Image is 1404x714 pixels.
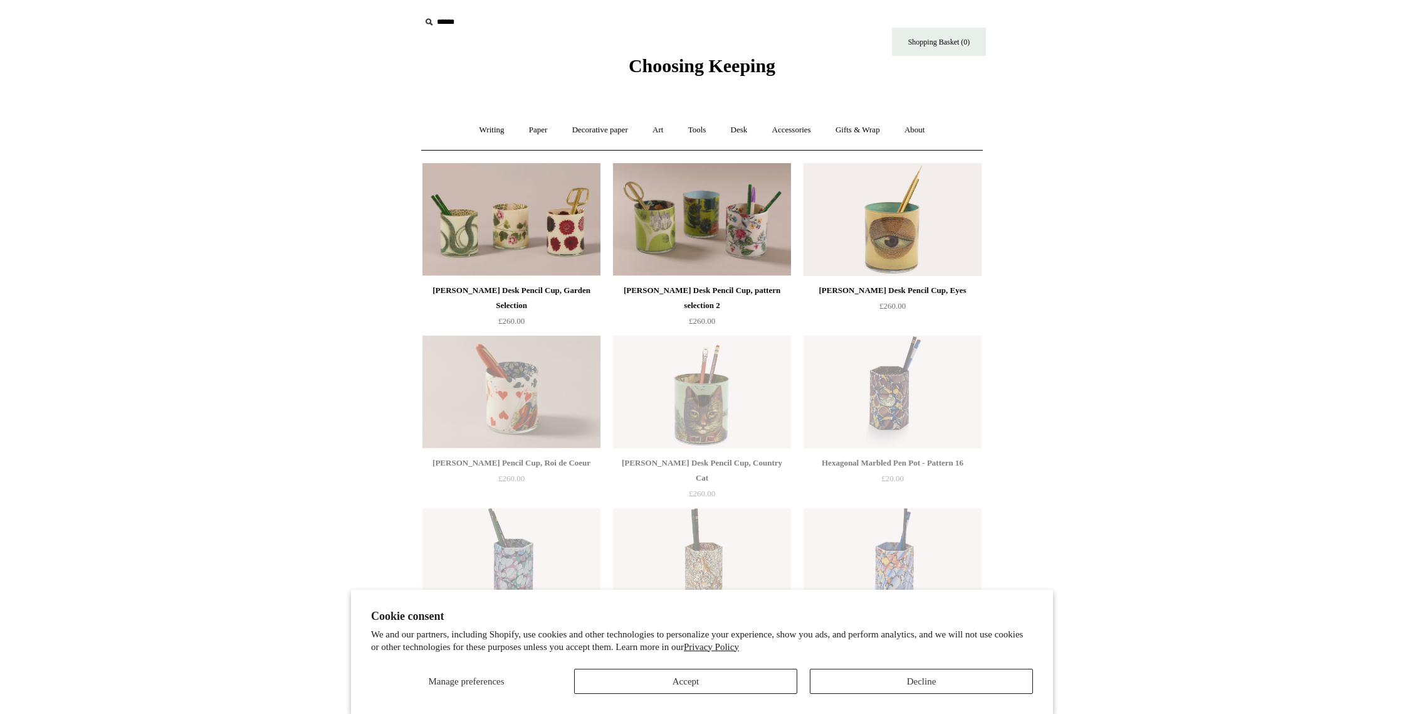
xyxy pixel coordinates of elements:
[689,316,715,326] span: £260.00
[689,489,715,498] span: £260.00
[804,508,982,621] a: Hexagonal Marbled Pen Pot - Pattern 11 Cornflower Hexagonal Marbled Pen Pot - Pattern 11 Cornflower
[804,336,982,449] img: Hexagonal Marbled Pen Pot - Pattern 16
[613,163,791,276] img: John Derian Desk Pencil Cup, pattern selection 2
[613,336,791,449] img: John Derian Desk Pencil Cup, Country Cat
[422,456,600,507] a: [PERSON_NAME] Pencil Cup, Roi de Coeur £260.00
[804,163,982,276] a: John Derian Desk Pencil Cup, Eyes John Derian Desk Pencil Cup, Eyes
[720,114,759,147] a: Desk
[498,474,525,483] span: £260.00
[561,114,639,147] a: Decorative paper
[807,456,978,471] div: Hexagonal Marbled Pen Pot - Pattern 16
[422,283,600,334] a: [PERSON_NAME] Desk Pencil Cup, Garden Selection £260.00
[804,508,982,621] img: Hexagonal Marbled Pen Pot - Pattern 11 Cornflower
[422,508,600,621] img: Hexagonal Marbled Pen Pot - Pattern 17
[804,336,982,449] a: Hexagonal Marbled Pen Pot - Pattern 16 Hexagonal Marbled Pen Pot - Pattern 16
[684,642,739,652] a: Privacy Policy
[422,336,600,449] img: John Derian Desk Pencil Cup, Roi de Coeur
[371,629,1033,653] p: We and our partners, including Shopify, use cookies and other technologies to personalize your ex...
[613,508,791,621] img: Hexagonal Marbled Pen Pot - Pattern 18
[518,114,559,147] a: Paper
[613,508,791,621] a: Hexagonal Marbled Pen Pot - Pattern 18 Hexagonal Marbled Pen Pot - Pattern 18
[677,114,718,147] a: Tools
[422,163,600,276] a: John Derian Desk Pencil Cup, Garden Selection John Derian Desk Pencil Cup, Garden Selection
[616,456,788,486] div: [PERSON_NAME] Desk Pencil Cup, Country Cat
[807,283,978,298] div: [PERSON_NAME] Desk Pencil Cup, Eyes
[371,669,562,694] button: Manage preferences
[616,283,788,313] div: [PERSON_NAME] Desk Pencil Cup, pattern selection 2
[426,283,597,313] div: [PERSON_NAME] Desk Pencil Cup, Garden Selection
[613,456,791,507] a: [PERSON_NAME] Desk Pencil Cup, Country Cat £260.00
[613,163,791,276] a: John Derian Desk Pencil Cup, pattern selection 2 John Derian Desk Pencil Cup, pattern selection 2
[422,508,600,621] a: Hexagonal Marbled Pen Pot - Pattern 17 Hexagonal Marbled Pen Pot - Pattern 17
[422,163,600,276] img: John Derian Desk Pencil Cup, Garden Selection
[881,474,904,483] span: £20.00
[371,610,1033,623] h2: Cookie consent
[824,114,891,147] a: Gifts & Wrap
[804,456,982,507] a: Hexagonal Marbled Pen Pot - Pattern 16 £20.00
[761,114,822,147] a: Accessories
[804,283,982,334] a: [PERSON_NAME] Desk Pencil Cup, Eyes £260.00
[428,676,504,686] span: Manage preferences
[641,114,674,147] a: Art
[893,114,936,147] a: About
[629,55,775,76] span: Choosing Keeping
[892,28,986,56] a: Shopping Basket (0)
[613,283,791,334] a: [PERSON_NAME] Desk Pencil Cup, pattern selection 2 £260.00
[613,336,791,449] a: John Derian Desk Pencil Cup, Country Cat John Derian Desk Pencil Cup, Country Cat
[468,114,516,147] a: Writing
[629,65,775,74] a: Choosing Keeping
[804,163,982,276] img: John Derian Desk Pencil Cup, Eyes
[422,336,600,449] a: John Derian Desk Pencil Cup, Roi de Coeur John Derian Desk Pencil Cup, Roi de Coeur
[426,456,597,471] div: [PERSON_NAME] Pencil Cup, Roi de Coeur
[879,301,906,311] span: £260.00
[498,316,525,326] span: £260.00
[810,669,1033,694] button: Decline
[574,669,797,694] button: Accept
